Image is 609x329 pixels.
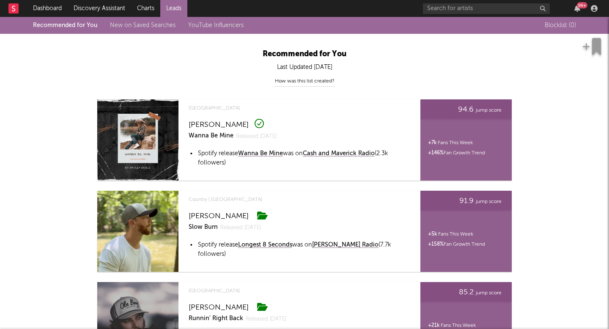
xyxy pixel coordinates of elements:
[312,241,379,250] a: [PERSON_NAME] Radio
[110,22,176,28] a: New on Saved Searches
[428,242,444,247] span: +158%
[425,196,502,207] div: jump score
[220,222,261,233] span: Released [DATE]
[425,287,502,298] div: jump score
[423,3,550,14] input: Search for artists
[428,140,436,145] span: + 7k
[275,76,335,87] div: How was this list created?
[189,195,399,205] span: Country | [GEOGRAPHIC_DATA]
[428,151,444,156] span: +146%
[545,22,576,28] span: Blocklist
[428,138,473,148] div: Fans This Week
[238,149,283,159] a: Wanna Be Mine
[189,120,249,130] div: [PERSON_NAME]
[236,131,277,142] span: Released [DATE]
[263,50,346,58] span: Recommended for You
[189,149,197,168] td: •
[188,22,244,28] a: YouTube Influencers
[198,240,398,259] td: Spotify release was on (7.7k followers)
[189,286,399,296] span: [GEOGRAPHIC_DATA]
[428,323,439,328] span: + 21k
[189,240,197,259] td: •
[459,196,474,206] span: 91.9
[189,313,243,325] a: Runnin' Right Back
[425,104,502,115] div: jump score
[577,2,587,8] div: 99 +
[246,314,286,325] span: Released [DATE]
[569,20,576,30] span: ( 0 )
[189,211,249,221] div: [PERSON_NAME]
[189,221,218,233] a: Slow Burn
[189,130,233,142] a: Wanna Be Mine
[574,5,580,12] button: 99+
[428,239,485,249] div: Fan Growth Trend
[72,62,537,72] div: Last Updated [DATE]
[428,148,485,158] div: Fan Growth Trend
[458,104,474,115] span: 94.6
[428,232,437,237] span: + 5k
[459,287,474,297] span: 85.2
[238,241,292,250] a: Longest 8 Seconds
[428,229,473,239] div: Fans This Week
[189,103,399,113] span: [GEOGRAPHIC_DATA]
[189,302,249,313] div: [PERSON_NAME]
[198,149,398,168] td: Spotify release was on (2.3k followers)
[303,149,375,159] a: Cash and Maverick Radio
